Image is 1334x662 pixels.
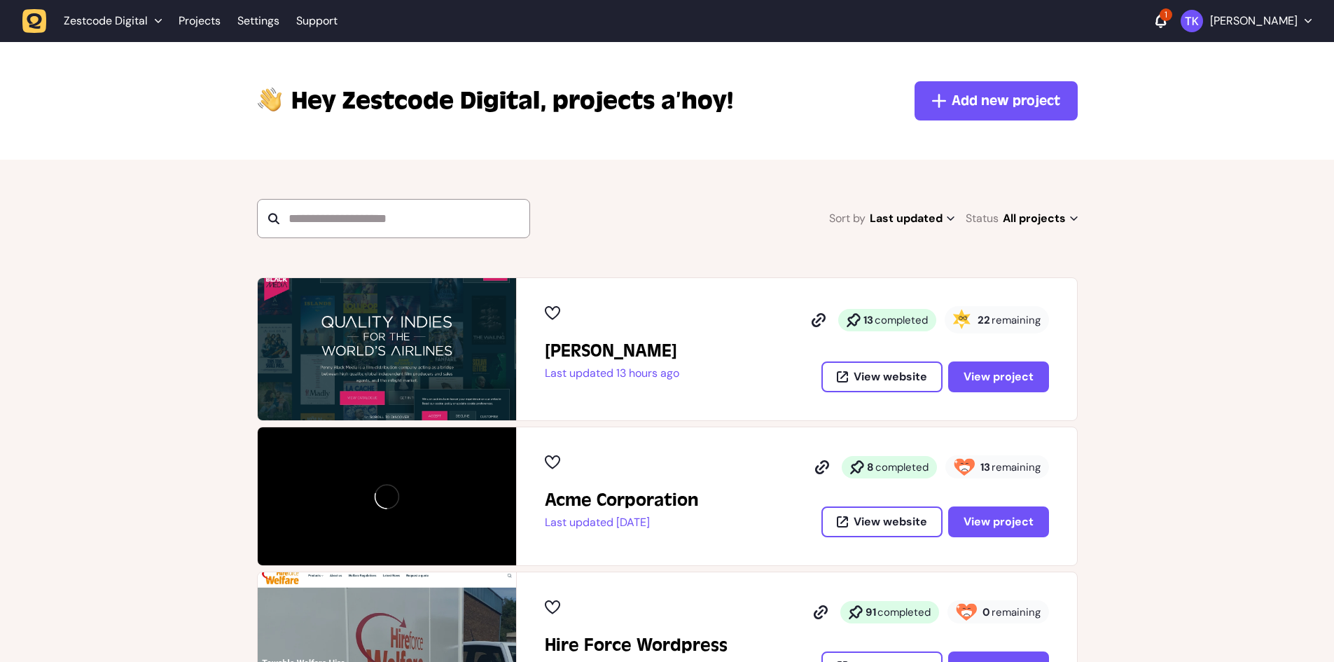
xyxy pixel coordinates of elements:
img: hi-hand [257,84,283,113]
button: Add new project [915,81,1078,120]
span: Sort by [829,209,866,228]
span: Status [966,209,999,228]
strong: 0 [982,605,990,619]
a: Support [296,14,338,28]
p: projects a’hoy! [291,84,733,118]
div: 1 [1160,8,1172,21]
span: remaining [992,313,1041,327]
span: Last updated [870,209,954,228]
span: completed [877,605,931,619]
span: Add new project [952,91,1060,111]
span: Zestcode Digital [291,84,547,118]
img: Penny Black [258,278,516,420]
h2: Hire Force Wordpress [545,634,728,656]
span: View project [964,514,1034,529]
span: View website [854,516,927,527]
span: remaining [992,460,1041,474]
a: Settings [237,8,279,34]
button: View project [948,506,1049,537]
span: All projects [1003,209,1078,228]
button: View website [821,361,943,392]
span: Zestcode Digital [64,14,148,28]
strong: 13 [863,313,873,327]
p: [PERSON_NAME] [1210,14,1298,28]
strong: 13 [980,460,990,474]
button: Zestcode Digital [22,8,170,34]
h2: Acme Corporation [545,489,699,511]
button: View website [821,506,943,537]
p: Last updated 13 hours ago [545,366,679,380]
img: Acme Corporation [258,427,516,565]
a: Projects [179,8,221,34]
img: Thomas Karagkounis [1181,10,1203,32]
button: View project [948,361,1049,392]
button: [PERSON_NAME] [1181,10,1312,32]
span: remaining [992,605,1041,619]
span: View website [854,371,927,382]
span: completed [875,313,928,327]
strong: 22 [978,313,990,327]
strong: 91 [866,605,876,619]
p: Last updated [DATE] [545,516,699,530]
span: View project [964,369,1034,384]
h2: Penny Black [545,340,679,362]
strong: 8 [867,460,874,474]
span: completed [875,460,929,474]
